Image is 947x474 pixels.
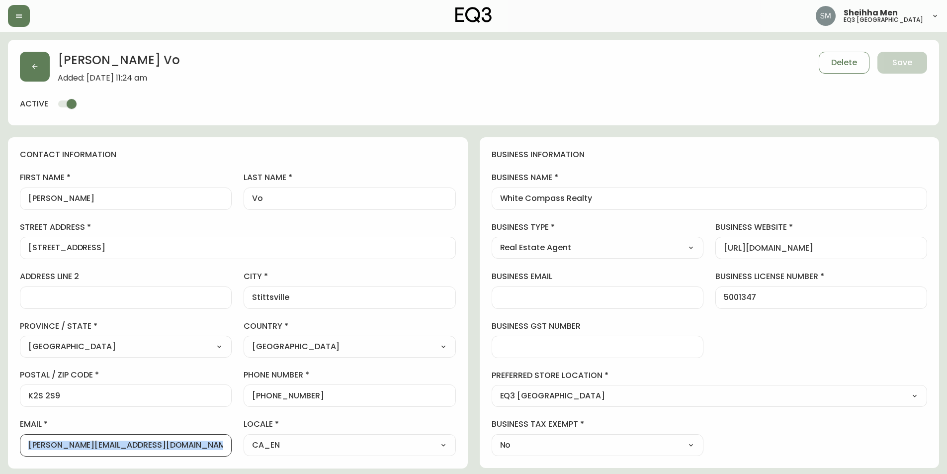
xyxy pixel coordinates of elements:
[844,9,898,17] span: Sheihha Men
[455,7,492,23] img: logo
[20,222,456,233] label: street address
[715,222,927,233] label: business website
[492,149,928,160] h4: business information
[492,222,703,233] label: business type
[844,17,923,23] h5: eq3 [GEOGRAPHIC_DATA]
[20,419,232,430] label: email
[492,172,928,183] label: business name
[492,419,703,430] label: business tax exempt
[20,149,456,160] h4: contact information
[244,271,455,282] label: city
[492,271,703,282] label: business email
[244,370,455,380] label: phone number
[20,370,232,380] label: postal / zip code
[492,321,703,332] label: business gst number
[20,271,232,282] label: address line 2
[20,172,232,183] label: first name
[244,321,455,332] label: country
[816,6,836,26] img: cfa6f7b0e1fd34ea0d7b164297c1067f
[20,321,232,332] label: province / state
[831,57,857,68] span: Delete
[715,271,927,282] label: business license number
[244,419,455,430] label: locale
[724,243,919,253] input: https://www.designshop.com
[58,52,180,74] h2: [PERSON_NAME] Vo
[58,74,180,83] span: Added: [DATE] 11:24 am
[20,98,48,109] h4: active
[819,52,869,74] button: Delete
[492,370,928,381] label: preferred store location
[244,172,455,183] label: last name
